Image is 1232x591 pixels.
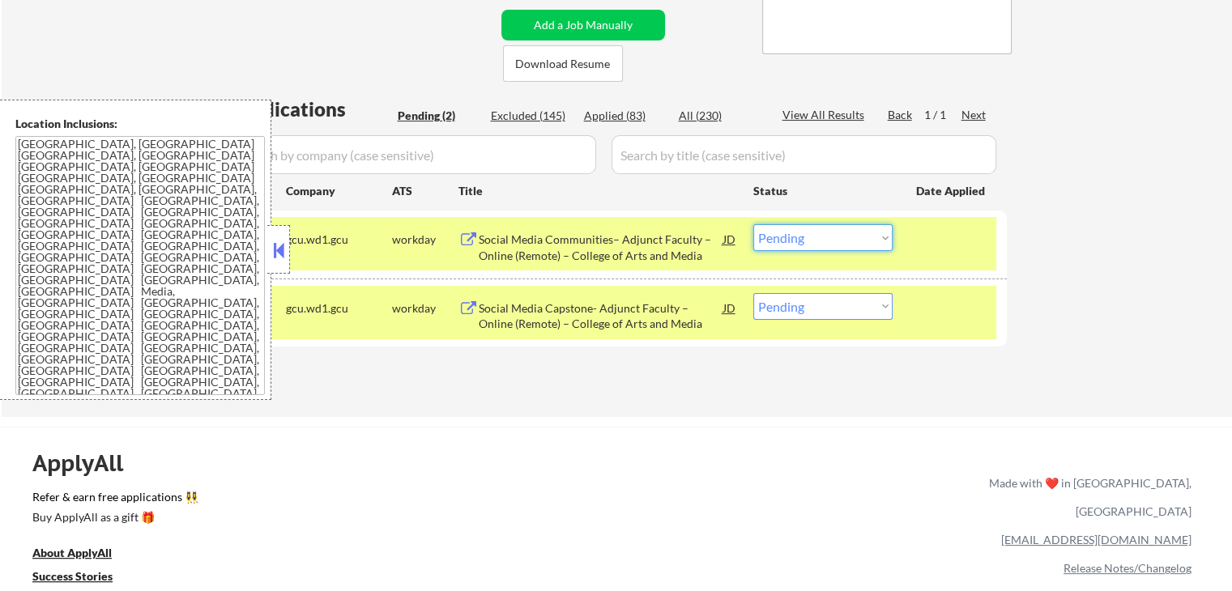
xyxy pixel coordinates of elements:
[479,232,723,263] div: Social Media Communities– Adjunct Faculty – Online (Remote) – College of Arts and Media
[286,232,392,248] div: gcu.wd1.gcu
[398,108,479,124] div: Pending (2)
[916,183,987,199] div: Date Applied
[286,183,392,199] div: Company
[392,183,458,199] div: ATS
[458,183,738,199] div: Title
[479,300,723,332] div: Social Media Capstone- Adjunct Faculty – Online (Remote) – College of Arts and Media
[722,224,738,253] div: JD
[1001,533,1192,546] a: [EMAIL_ADDRESS][DOMAIN_NAME]
[888,107,914,123] div: Back
[753,176,893,205] div: Status
[392,232,458,248] div: workday
[491,108,572,124] div: Excluded (145)
[782,107,869,123] div: View All Results
[32,546,112,559] u: About ApplyAll
[32,568,134,588] a: Success Stories
[961,107,987,123] div: Next
[15,116,265,132] div: Location Inclusions:
[232,135,596,174] input: Search by company (case sensitive)
[924,107,961,123] div: 1 / 1
[501,10,665,40] button: Add a Job Manually
[32,512,194,523] div: Buy ApplyAll as a gift 🎁
[612,135,996,174] input: Search by title (case sensitive)
[286,300,392,317] div: gcu.wd1.gcu
[232,100,392,119] div: Applications
[32,491,650,508] a: Refer & earn free applications 👯‍♀️
[1064,561,1192,575] a: Release Notes/Changelog
[32,449,142,477] div: ApplyAll
[392,300,458,317] div: workday
[722,293,738,322] div: JD
[983,469,1192,525] div: Made with ❤️ in [GEOGRAPHIC_DATA], [GEOGRAPHIC_DATA]
[32,569,113,583] u: Success Stories
[32,508,194,529] a: Buy ApplyAll as a gift 🎁
[503,45,623,82] button: Download Resume
[679,108,760,124] div: All (230)
[584,108,665,124] div: Applied (83)
[32,544,134,564] a: About ApplyAll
